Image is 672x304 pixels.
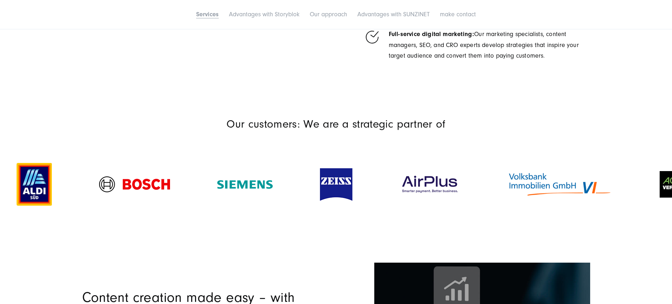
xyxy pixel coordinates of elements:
font: Our marketing specialists, content managers, SEO, and CRO experts develop strategies that inspire... [389,30,579,59]
font: Full-service digital marketing: [389,30,474,38]
img: Customer logo Zeiss Blue and White - Digital agency SUNZINET [320,168,352,201]
a: Our approach [310,11,347,18]
img: Customer logo Volksbank Immobilien GmbH blue/orange - Digital agency SUNZINET [507,171,612,198]
img: Customer logo Siemens AG Green - Digital agency SUNZINET-svg [217,180,273,189]
img: Aldi-sued-customer-logo-digital-agency-SUNZINET [17,163,52,206]
a: make contact [440,11,476,18]
img: AirPlus Logo [400,174,460,194]
a: Services [196,11,219,18]
font: Our customers: We are a strategic partner of [226,118,445,130]
img: Customer logo of the digital agency SUNZINET - Bosch Logo [99,176,170,192]
a: Advantages with Storyblok [229,11,299,18]
a: Advantages with SUNZINET [357,11,430,18]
